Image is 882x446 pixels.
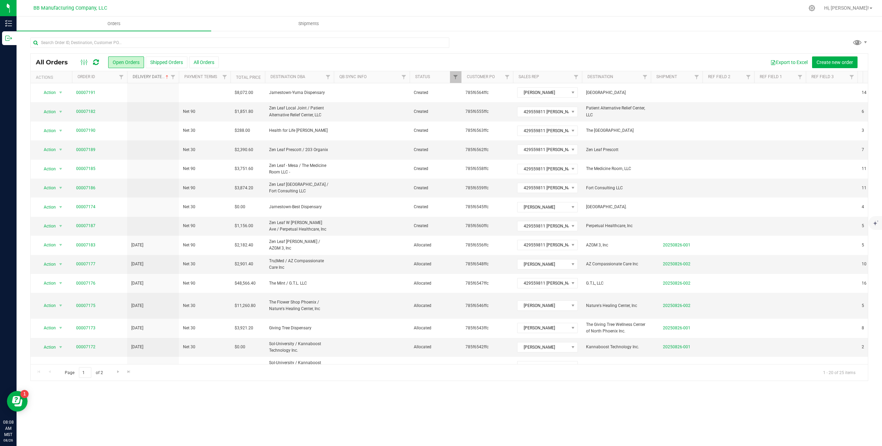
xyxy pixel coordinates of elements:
[517,126,569,136] span: 429559811 [PERSON_NAME]
[862,204,864,210] span: 4
[517,183,569,193] span: 429559811 [PERSON_NAME]
[862,363,866,370] span: 15
[57,145,65,155] span: select
[586,280,647,287] span: G.T.L, LLC
[57,107,65,117] span: select
[269,204,330,210] span: Jamestown-Best Dispensary
[269,89,330,96] span: Jamestown-Yuma Dispensary
[76,223,95,229] a: 00007187
[465,89,509,96] span: 785f6564ffc
[183,242,226,248] span: Net 90
[183,166,226,172] span: Net 90
[517,164,569,174] span: 429559811 [PERSON_NAME]
[465,204,509,210] span: 785f6545ffc
[517,301,569,310] span: [PERSON_NAME]
[339,74,367,79] a: QB Sync Info
[57,259,65,269] span: select
[235,204,245,210] span: $0.00
[57,240,65,250] span: select
[76,89,95,96] a: 00007191
[183,325,226,331] span: Net 30
[414,363,457,370] span: Allocated
[414,242,457,248] span: Allocated
[235,261,253,267] span: $2,901.40
[5,35,12,42] inline-svg: Outbound
[519,74,539,79] a: Sales Rep
[414,325,457,331] span: Allocated
[38,323,56,333] span: Action
[414,261,457,267] span: Allocated
[76,185,95,191] a: 00007186
[794,71,806,83] a: Filter
[57,221,65,231] span: select
[269,181,330,194] span: Zen Leaf [GEOGRAPHIC_DATA] / Fort Consulting LLC
[502,71,513,83] a: Filter
[862,185,866,191] span: 11
[30,38,449,48] input: Search Order ID, Destination, Customer PO...
[586,302,647,309] span: Nature's Healing Center, Inc
[817,60,853,65] span: Create new order
[414,147,457,153] span: Created
[414,302,457,309] span: Allocated
[862,325,864,331] span: 8
[235,325,253,331] span: $3,921.20
[811,74,834,79] a: Ref Field 3
[269,105,330,118] span: Zen Leaf Local Joint / Patient Alternative Relief Center, LLC
[862,344,864,350] span: 2
[235,223,253,229] span: $1,156.00
[517,259,569,269] span: [PERSON_NAME]
[235,108,253,115] span: $1,851.80
[322,71,334,83] a: Filter
[235,302,256,309] span: $11,260.80
[586,127,647,134] span: The [GEOGRAPHIC_DATA]
[517,221,569,231] span: 429559811 [PERSON_NAME]
[38,164,56,174] span: Action
[38,278,56,288] span: Action
[414,204,457,210] span: Created
[235,127,250,134] span: $288.00
[414,127,457,134] span: Created
[38,221,56,231] span: Action
[235,147,253,153] span: $2,390.60
[78,74,95,79] a: Order ID
[235,280,256,287] span: $48,566.40
[766,56,812,68] button: Export to Excel
[862,280,866,287] span: 16
[639,71,651,83] a: Filter
[587,74,613,79] a: Destination
[663,326,690,330] a: 20250826-001
[76,325,95,331] a: 00007173
[663,344,690,349] a: 20250826-001
[586,223,647,229] span: Perpetual Healthcare, Inc
[211,17,406,31] a: Shipments
[586,261,647,267] span: AZ Compassionate Care Inc
[862,127,864,134] span: 3
[465,147,509,153] span: 785f6562ffc
[76,127,95,134] a: 00007190
[414,344,457,350] span: Allocated
[57,183,65,193] span: select
[235,166,253,172] span: $3,751.60
[235,89,253,96] span: $8,072.00
[862,261,866,267] span: 10
[517,240,569,250] span: 429559811 [PERSON_NAME]
[862,242,864,248] span: 5
[131,344,143,350] span: [DATE]
[812,56,858,68] button: Create new order
[270,74,305,79] a: Destination DBA
[517,361,569,371] span: [PERSON_NAME]
[269,162,330,176] span: Zen Leaf - Mesa / The Medicine Room LLC -
[167,71,179,83] a: Filter
[586,242,647,248] span: AZGM 3, Inc
[414,108,457,115] span: Created
[663,243,690,247] a: 20250826-001
[57,202,65,212] span: select
[236,75,261,80] a: Total Price
[3,438,13,443] p: 08/26
[57,301,65,310] span: select
[465,280,509,287] span: 785f6547ffc
[76,363,95,370] a: 00007149
[235,363,256,370] span: $15,402.00
[183,204,226,210] span: Net 30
